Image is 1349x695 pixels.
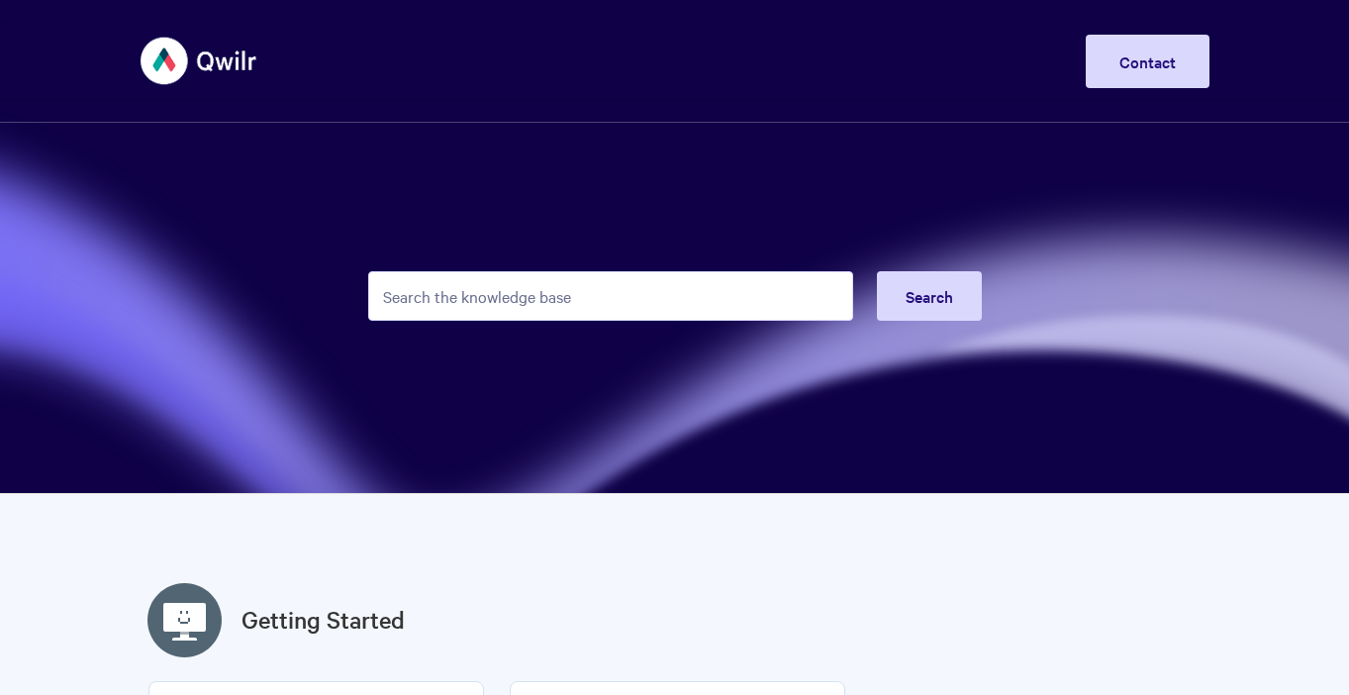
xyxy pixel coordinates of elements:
a: Contact [1086,35,1209,88]
input: Search the knowledge base [368,271,853,321]
img: Qwilr Help Center [141,24,258,98]
span: Search [906,285,953,307]
button: Search [877,271,982,321]
a: Getting Started [241,602,405,638]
